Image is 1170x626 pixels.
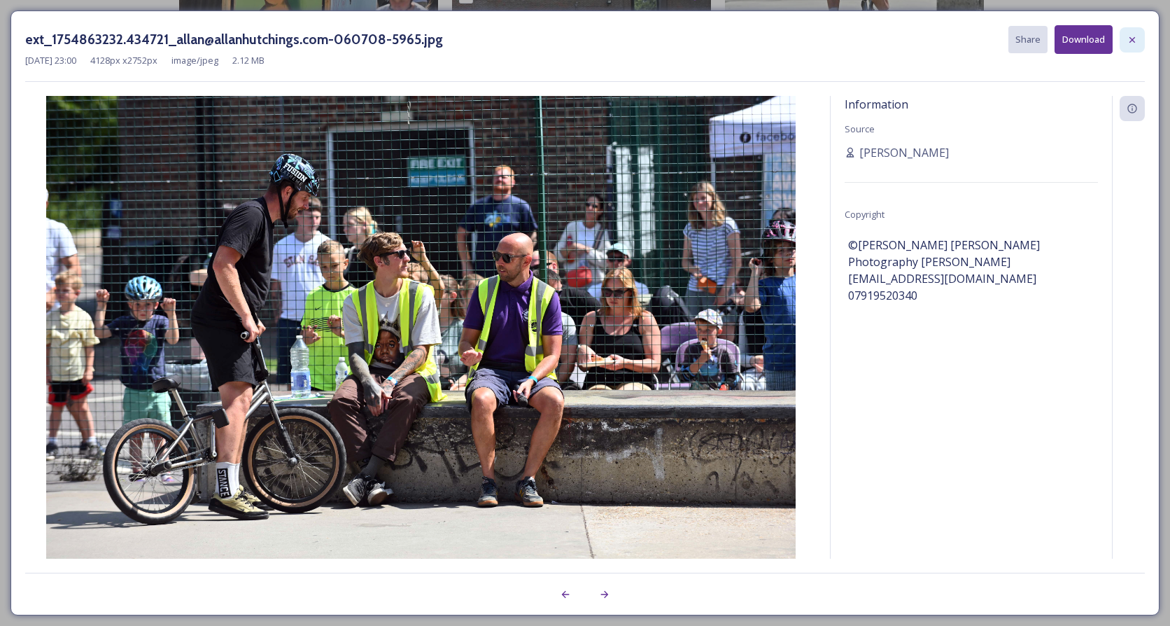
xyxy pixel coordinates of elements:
img: allan%40allanhutchings.com-060708-5965.jpg [25,96,816,596]
span: 2.12 MB [232,54,265,67]
span: ©[PERSON_NAME] [PERSON_NAME] Photography [PERSON_NAME][EMAIL_ADDRESS][DOMAIN_NAME] 07919520340 [848,237,1094,304]
span: image/jpeg [171,54,218,67]
span: Information [845,97,908,112]
span: [DATE] 23:00 [25,54,76,67]
button: Share [1008,26,1048,53]
span: 4128 px x 2752 px [90,54,157,67]
span: [PERSON_NAME] [859,144,949,161]
h3: ext_1754863232.434721_allan@allanhutchings.com-060708-5965.jpg [25,29,443,50]
button: Download [1055,25,1113,54]
span: Source [845,123,875,135]
span: Copyright [845,208,884,221]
